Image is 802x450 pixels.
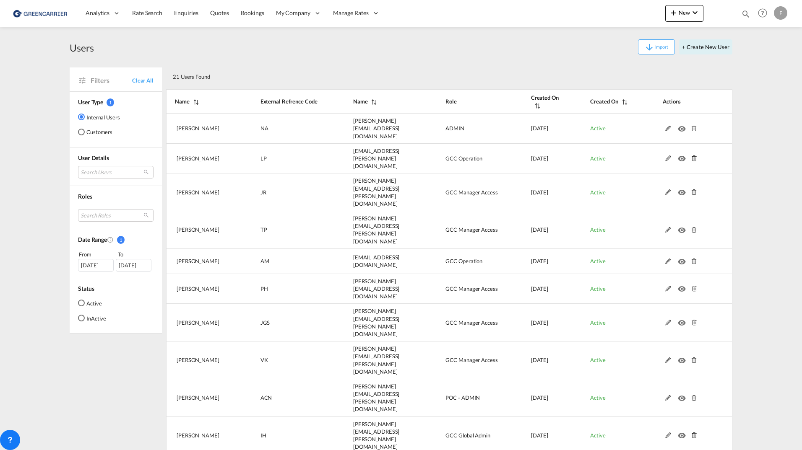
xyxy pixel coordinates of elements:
[424,173,510,211] td: GCC Manager Access
[260,357,268,363] span: VK
[531,285,548,292] span: [DATE]
[644,42,654,52] md-icon: icon-arrow-down
[260,394,272,401] span: ACN
[260,226,267,233] span: TP
[590,258,605,264] span: Active
[510,89,570,114] th: Created On
[424,114,510,144] td: ADMIN
[590,155,605,162] span: Active
[116,259,151,272] div: [DATE]
[678,225,689,231] md-icon: icon-eye
[774,6,787,20] div: F
[665,5,703,22] button: icon-plus 400-fgNewicon-chevron-down
[424,89,510,114] th: Role
[353,177,400,207] span: [PERSON_NAME][EMAIL_ADDRESS][PERSON_NAME][DOMAIN_NAME]
[332,274,425,304] td: polina.herhel@greencarrier.com
[166,144,240,174] td: Lale Petersen
[166,379,240,417] td: Andrea Cianfarani
[78,128,120,136] md-radio-button: Customers
[510,114,570,144] td: 2025-01-13
[590,394,605,401] span: Active
[78,314,106,322] md-radio-button: InActive
[177,319,219,326] span: [PERSON_NAME]
[78,250,115,259] div: From
[445,432,490,439] span: GCC Global Admin
[510,211,570,249] td: 2024-12-09
[260,258,269,264] span: AM
[445,226,497,233] span: GCC Manager Access
[332,173,425,211] td: julia.rehfeldt@greencarrier.com
[353,147,400,169] span: [EMAIL_ADDRESS][PERSON_NAME][DOMAIN_NAME]
[510,341,570,379] td: 2024-11-08
[590,432,605,439] span: Active
[177,258,219,264] span: [PERSON_NAME]
[240,249,332,274] td: AM
[166,274,240,304] td: Polina Herhel
[445,285,497,292] span: GCC Manager Access
[78,113,120,121] md-radio-button: Internal Users
[260,125,268,132] span: NA
[531,125,548,132] span: [DATE]
[260,285,268,292] span: PH
[210,9,229,16] span: Quotes
[332,341,425,379] td: viktor.kraus@greencarrier.com
[240,173,332,211] td: JR
[690,8,700,18] md-icon: icon-chevron-down
[177,394,219,401] span: [PERSON_NAME]
[240,304,332,341] td: JGS
[638,39,675,54] button: icon-arrow-downImport
[240,379,332,417] td: ACN
[353,278,400,300] span: [PERSON_NAME][EMAIL_ADDRESS][DOMAIN_NAME]
[177,432,219,439] span: [PERSON_NAME]
[78,98,103,106] span: User Type
[678,256,689,262] md-icon: icon-eye
[177,189,219,196] span: [PERSON_NAME]
[424,249,510,274] td: GCC Operation
[166,211,240,249] td: Tina Petersen
[260,189,266,196] span: JR
[332,89,425,114] th: Email
[353,308,400,337] span: [PERSON_NAME][EMAIL_ADDRESS][PERSON_NAME][DOMAIN_NAME]
[260,432,266,439] span: IH
[107,236,114,243] md-icon: Created On
[78,299,106,307] md-radio-button: Active
[177,125,219,132] span: [PERSON_NAME]
[424,341,510,379] td: GCC Manager Access
[260,155,267,162] span: LP
[260,319,270,326] span: JGS
[332,144,425,174] td: lale.petersen@greencarrier.com
[166,114,240,144] td: Ishwarya S
[424,304,510,341] td: GCC Manager Access
[510,379,570,417] td: 2024-11-08
[353,345,400,375] span: [PERSON_NAME][EMAIL_ADDRESS][PERSON_NAME][DOMAIN_NAME]
[445,125,464,132] span: ADMIN
[531,432,548,439] span: [DATE]
[333,9,369,17] span: Manage Rates
[531,189,548,196] span: [DATE]
[332,211,425,249] td: tina.petersen@greencarrier.com
[678,393,689,399] md-icon: icon-eye
[445,357,497,363] span: GCC Manager Access
[531,226,548,233] span: [DATE]
[424,379,510,417] td: POC - ADMIN
[531,357,548,363] span: [DATE]
[445,189,497,196] span: GCC Manager Access
[678,430,689,436] md-icon: icon-eye
[678,153,689,159] md-icon: icon-eye
[132,77,154,84] span: Clear All
[353,383,400,413] span: [PERSON_NAME][EMAIL_ADDRESS][PERSON_NAME][DOMAIN_NAME]
[569,89,642,114] th: Status
[78,154,109,161] span: User Details
[741,9,750,22] div: icon-magnify
[86,9,109,17] span: Analytics
[78,236,107,243] span: Date Range
[276,9,310,17] span: My Company
[240,341,332,379] td: VK
[240,144,332,174] td: LP
[531,258,548,264] span: [DATE]
[678,187,689,193] md-icon: icon-eye
[741,9,750,18] md-icon: icon-magnify
[177,226,219,233] span: [PERSON_NAME]
[590,285,605,292] span: Active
